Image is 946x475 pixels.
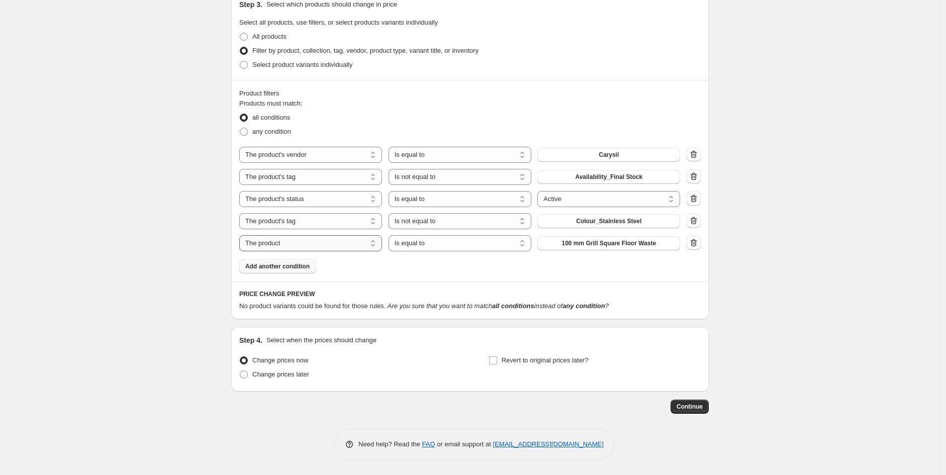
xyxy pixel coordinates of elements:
[239,100,303,107] span: Products must match:
[266,335,376,345] p: Select when the prices should change
[422,440,435,448] a: FAQ
[492,302,534,310] b: all conditions
[252,114,290,121] span: all conditions
[435,440,493,448] span: or email support at
[677,403,703,411] span: Continue
[252,33,287,40] span: All products
[537,170,680,184] button: Availability_Final Stock
[252,128,291,135] span: any condition
[252,61,352,68] span: Select product variants individually
[252,47,479,54] span: Filter by product, collection, tag, vendor, product type, variant title, or inventory
[576,217,641,225] span: Colour_Stainless Steel
[493,440,604,448] a: [EMAIL_ADDRESS][DOMAIN_NAME]
[358,440,422,448] span: Need help? Read the
[575,173,642,181] span: Availability_Final Stock
[252,370,309,378] span: Change prices later
[537,236,680,250] button: 100 mm Grill Square Floor Waste
[561,239,656,247] span: 100 mm Grill Square Floor Waste
[239,290,701,298] h6: PRICE CHANGE PREVIEW
[599,151,619,159] span: Carysil
[562,302,605,310] b: any condition
[388,302,609,310] i: Are you sure that you want to match instead of ?
[239,302,386,310] span: No product variants could be found for those rules.
[252,356,308,364] span: Change prices now
[245,262,310,270] span: Add another condition
[239,88,701,99] div: Product filters
[239,335,262,345] h2: Step 4.
[537,148,680,162] button: Carysil
[239,259,316,273] button: Add another condition
[239,19,438,26] span: Select all products, use filters, or select products variants individually
[502,356,589,364] span: Revert to original prices later?
[537,214,680,228] button: Colour_Stainless Steel
[671,400,709,414] button: Continue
